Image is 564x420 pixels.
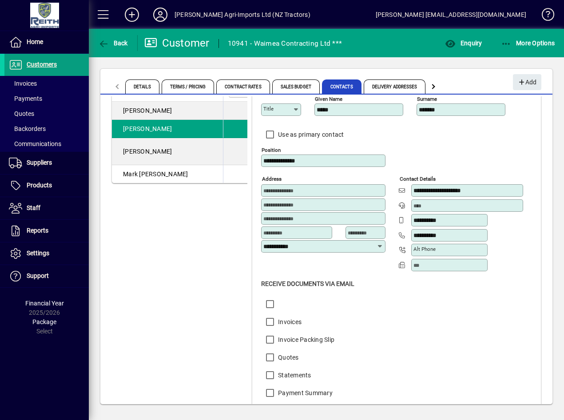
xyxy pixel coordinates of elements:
span: Contract Rates [216,79,270,94]
button: Back [96,35,130,51]
span: Enquiry [445,40,482,47]
label: Invoice Packing Slip [276,335,334,344]
span: Reports [27,227,48,234]
div: Customer [144,36,210,50]
span: [PERSON_NAME] [123,125,172,132]
span: Contacts [322,79,361,94]
span: Back [98,40,128,47]
span: Customers [27,61,57,68]
span: Payments [9,95,42,102]
mat-label: Position [262,147,281,153]
span: Sales Budget [272,79,320,94]
label: Use as primary contact [276,130,344,139]
span: Details [125,79,159,94]
span: Terms / Pricing [162,79,214,94]
button: Add [118,7,146,23]
span: Invoices [9,80,37,87]
a: Communications [4,136,89,151]
mat-label: Title [263,106,274,112]
label: Payment Summary [276,388,333,397]
span: [PERSON_NAME] [123,148,172,155]
a: Payments [4,91,89,106]
button: More Options [499,35,557,51]
a: Suppliers [4,152,89,174]
a: Home [4,31,89,53]
div: [PERSON_NAME] Agri-Imports Ltd (NZ Tractors) [175,8,310,22]
span: Suppliers [27,159,52,166]
a: Support [4,265,89,287]
span: Delivery Addresses [364,79,426,94]
span: Settings [27,250,49,257]
a: Settings [4,242,89,265]
label: Statements [276,371,311,380]
span: Receive Documents Via Email [261,280,354,287]
app-page-header-button: Back [89,35,138,51]
span: Add [517,75,536,90]
label: Invoices [276,317,302,326]
a: Products [4,174,89,197]
button: Enquiry [443,35,484,51]
span: Staff [27,204,40,211]
span: Financial Year [25,300,64,307]
span: Backorders [9,125,46,132]
span: Package [32,318,56,325]
a: Knowledge Base [535,2,553,31]
label: Quotes [276,353,299,362]
span: Home [27,38,43,45]
span: Quotes [9,110,34,117]
span: More Options [501,40,555,47]
mat-label: Given name [315,96,342,102]
mat-label: Alt Phone [413,246,436,252]
span: Communications [9,140,61,147]
span: [PERSON_NAME] [123,107,172,114]
a: Staff [4,197,89,219]
mat-label: Surname [417,96,437,102]
a: Quotes [4,106,89,121]
button: Add [513,74,541,90]
button: Profile [146,7,175,23]
a: Backorders [4,121,89,136]
div: [PERSON_NAME] [EMAIL_ADDRESS][DOMAIN_NAME] [376,8,526,22]
span: [PERSON_NAME] [139,170,188,178]
a: Invoices [4,76,89,91]
span: Products [27,182,52,189]
a: Reports [4,220,89,242]
div: 10941 - Waimea Contracting Ltd *** [228,36,342,51]
span: Support [27,272,49,279]
span: Mark [123,170,138,178]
